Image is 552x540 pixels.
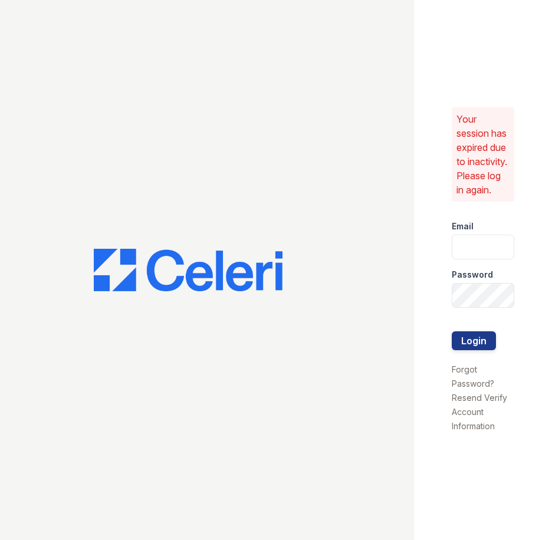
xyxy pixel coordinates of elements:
[452,269,493,281] label: Password
[94,249,282,291] img: CE_Logo_Blue-a8612792a0a2168367f1c8372b55b34899dd931a85d93a1a3d3e32e68fde9ad4.png
[452,220,474,232] label: Email
[452,331,496,350] button: Login
[452,393,507,431] a: Resend Verify Account Information
[452,364,494,388] a: Forgot Password?
[456,112,510,197] p: Your session has expired due to inactivity. Please log in again.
